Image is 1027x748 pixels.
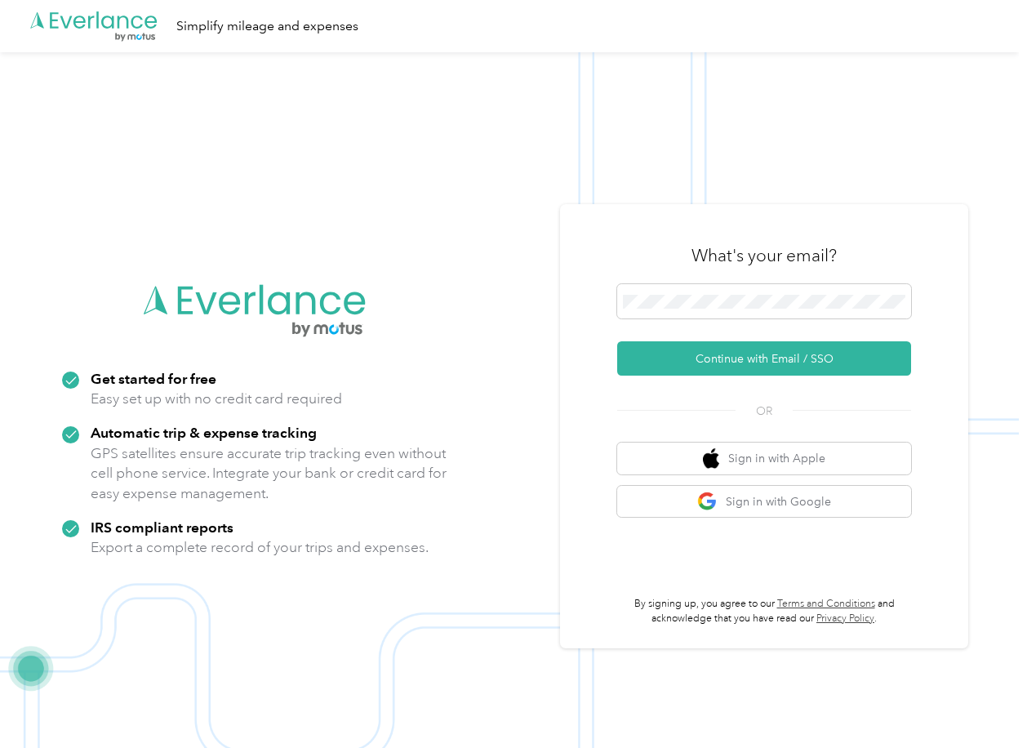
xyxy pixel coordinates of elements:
p: GPS satellites ensure accurate trip tracking even without cell phone service. Integrate your bank... [91,443,447,504]
p: Easy set up with no credit card required [91,389,342,409]
a: Privacy Policy [816,612,874,625]
button: Continue with Email / SSO [617,341,911,376]
button: apple logoSign in with Apple [617,443,911,474]
h3: What's your email? [691,244,837,267]
a: Terms and Conditions [777,598,875,610]
strong: IRS compliant reports [91,519,233,536]
img: apple logo [703,448,719,469]
strong: Get started for free [91,370,216,387]
iframe: Everlance-gr Chat Button Frame [936,657,1027,748]
span: OR [736,403,793,420]
button: google logoSign in with Google [617,486,911,518]
img: google logo [697,492,718,512]
div: Simplify mileage and expenses [176,16,358,37]
p: By signing up, you agree to our and acknowledge that you have read our . [617,597,911,626]
strong: Automatic trip & expense tracking [91,424,317,441]
p: Export a complete record of your trips and expenses. [91,537,429,558]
